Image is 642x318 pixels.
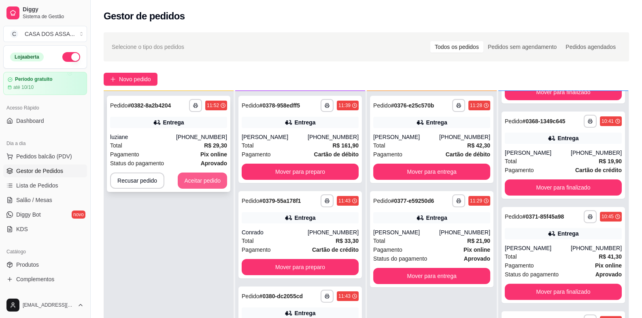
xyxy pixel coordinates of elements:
[439,228,490,236] div: [PHONE_NUMBER]
[3,3,87,23] a: DiggySistema de Gestão
[16,196,52,204] span: Salão / Mesas
[505,284,622,300] button: Mover para finalizado
[523,213,564,220] strong: # 0371-85f45a98
[464,255,490,262] strong: aprovado
[201,160,227,166] strong: aprovado
[3,72,87,95] a: Período gratuitoaté 10/10
[3,245,87,258] div: Catálogo
[242,245,271,254] span: Pagamento
[373,228,439,236] div: [PERSON_NAME]
[110,102,128,109] span: Pedido
[505,118,523,124] span: Pedido
[373,102,391,109] span: Pedido
[110,173,164,189] button: Recusar pedido
[16,275,54,283] span: Complementos
[242,236,254,245] span: Total
[391,102,434,109] strong: # 0376-e25c570b
[3,273,87,286] a: Complementos
[599,158,622,164] strong: R$ 19,90
[294,214,315,222] div: Entrega
[470,102,482,109] div: 11:28
[200,151,227,158] strong: Pix online
[23,302,74,308] span: [EMAIL_ADDRESS][DOMAIN_NAME]
[505,149,571,157] div: [PERSON_NAME]
[16,117,44,125] span: Dashboard
[16,225,28,233] span: KDS
[332,142,359,149] strong: R$ 161,90
[391,198,434,204] strong: # 0377-e59250d6
[16,211,41,219] span: Diggy Bot
[110,159,164,168] span: Status do pagamento
[294,118,315,126] div: Entrega
[242,293,259,299] span: Pedido
[373,150,402,159] span: Pagamento
[25,30,75,38] div: CASA DOS ASSA ...
[505,84,622,100] button: Mover para finalizado
[3,258,87,271] a: Produtos
[3,114,87,127] a: Dashboard
[3,208,87,221] a: Diggy Botnovo
[571,244,622,252] div: [PHONE_NUMBER]
[595,262,622,269] strong: Pix online
[242,102,259,109] span: Pedido
[110,76,116,82] span: plus
[242,133,308,141] div: [PERSON_NAME]
[483,41,561,53] div: Pedidos sem agendamento
[16,167,63,175] span: Gestor de Pedidos
[426,214,447,222] div: Entrega
[373,164,490,180] button: Mover para entrega
[426,118,447,126] div: Entrega
[3,223,87,236] a: KDS
[373,268,490,284] button: Mover para entrega
[16,181,58,190] span: Lista de Pedidos
[336,238,359,244] strong: R$ 33,30
[110,150,139,159] span: Pagamento
[463,246,490,253] strong: Pix online
[15,76,53,82] article: Período gratuito
[110,141,122,150] span: Total
[505,261,534,270] span: Pagamento
[3,101,87,114] div: Acesso Rápido
[505,179,622,196] button: Mover para finalizado
[523,118,565,124] strong: # 0368-1349c645
[505,157,517,166] span: Total
[104,73,157,86] button: Novo pedido
[10,53,44,61] div: Loja aberta
[23,6,84,13] span: Diggy
[23,13,84,20] span: Sistema de Gestão
[3,295,87,315] button: [EMAIL_ADDRESS][DOMAIN_NAME]
[16,261,39,269] span: Produtos
[373,245,402,254] span: Pagamento
[3,137,87,150] div: Dia a dia
[110,133,176,141] div: luziane
[575,167,622,173] strong: Cartão de crédito
[204,142,227,149] strong: R$ 29,30
[259,198,301,204] strong: # 0379-55a178f1
[13,84,34,91] article: até 10/10
[373,198,391,204] span: Pedido
[242,164,359,180] button: Mover para preparo
[178,173,227,189] button: Aceitar pedido
[62,52,80,62] button: Alterar Status
[505,166,534,175] span: Pagamento
[595,271,622,278] strong: aprovado
[308,133,359,141] div: [PHONE_NUMBER]
[467,142,490,149] strong: R$ 42,30
[312,246,359,253] strong: Cartão de crédito
[338,102,351,109] div: 11:39
[112,42,184,51] span: Selecione o tipo dos pedidos
[308,228,359,236] div: [PHONE_NUMBER]
[128,102,171,109] strong: # 0382-8a2b4204
[373,141,385,150] span: Total
[242,228,308,236] div: Conrado
[176,133,227,141] div: [PHONE_NUMBER]
[470,198,482,204] div: 11:29
[557,230,578,238] div: Entrega
[294,309,315,317] div: Entrega
[505,244,571,252] div: [PERSON_NAME]
[259,102,300,109] strong: # 0378-958edff5
[242,141,254,150] span: Total
[338,293,351,299] div: 11:43
[338,198,351,204] div: 11:43
[599,253,622,260] strong: R$ 41,30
